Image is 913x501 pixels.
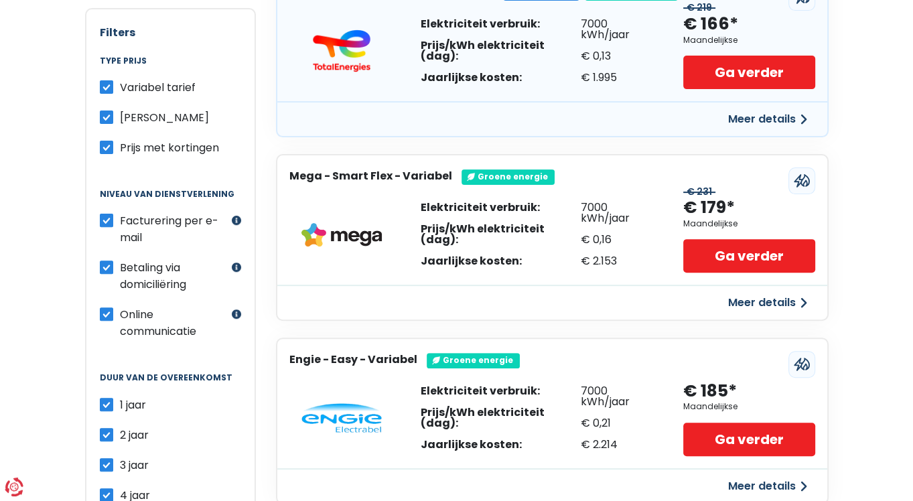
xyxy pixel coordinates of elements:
div: € 0,13 [581,51,657,62]
span: 1 jaar [120,397,146,413]
h3: Mega - Smart Flex - Variabel [289,169,452,182]
button: Meer details [720,291,815,315]
div: Jaarlijkse kosten: [421,72,581,83]
a: Ga verder [683,56,815,89]
button: Meer details [720,474,815,498]
div: Jaarlijkse kosten: [421,439,581,450]
div: € 0,21 [581,418,657,429]
legend: Duur van de overeenkomst [100,373,241,396]
img: Mega [301,223,382,247]
a: Ga verder [683,423,815,456]
div: € 2.214 [581,439,657,450]
div: € 185* [683,380,737,403]
div: Elektriciteit verbruik: [421,386,581,397]
span: Variabel tarief [120,80,196,95]
a: Ga verder [683,239,815,273]
div: € 2.153 [581,256,657,267]
div: Groene energie [462,169,555,184]
div: 7000 kWh/jaar [581,202,657,224]
span: [PERSON_NAME] [120,110,209,125]
div: Prijs/kWh elektriciteit (dag): [421,407,581,429]
div: € 0,16 [581,234,657,245]
div: 7000 kWh/jaar [581,19,657,40]
div: € 179* [683,197,735,219]
div: € 231 [683,186,715,198]
div: Maandelijkse [683,219,738,228]
legend: Type prijs [100,56,241,79]
div: 7000 kWh/jaar [581,386,657,407]
div: Elektriciteit verbruik: [421,202,581,213]
span: 2 jaar [120,427,149,443]
div: Maandelijkse [683,35,738,45]
div: Maandelijkse [683,402,738,411]
div: Prijs/kWh elektriciteit (dag): [421,40,581,62]
h3: Engie - Easy - Variabel [289,353,417,366]
button: Meer details [720,107,815,131]
label: Online communicatie [120,306,228,340]
h2: Filters [100,26,241,39]
div: Elektriciteit verbruik: [421,19,581,29]
div: Jaarlijkse kosten: [421,256,581,267]
label: Betaling via domiciliëring [120,259,228,293]
div: Groene energie [427,353,520,368]
img: Engie [301,403,382,433]
span: Prijs met kortingen [120,140,219,155]
div: € 219 [683,2,715,13]
div: € 166* [683,13,738,35]
legend: Niveau van dienstverlening [100,190,241,212]
label: Facturering per e-mail [120,212,228,246]
div: € 1.995 [581,72,657,83]
img: TotalEnergies [301,29,382,72]
div: Prijs/kWh elektriciteit (dag): [421,224,581,245]
span: 3 jaar [120,457,149,473]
